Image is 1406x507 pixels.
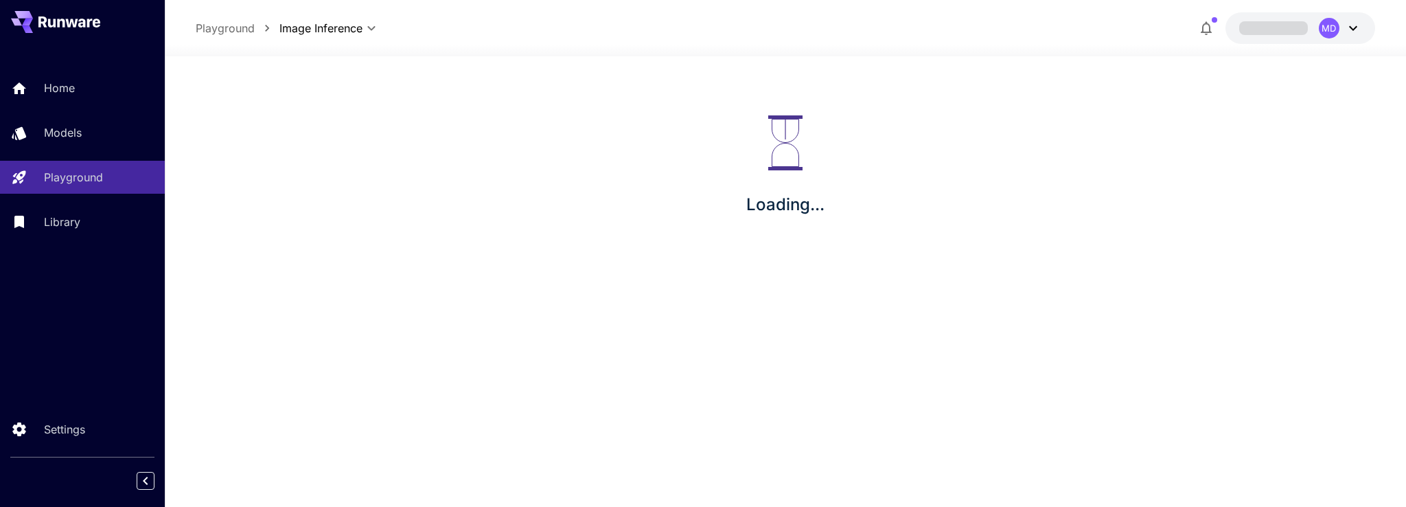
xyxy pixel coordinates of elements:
[196,20,279,36] nav: breadcrumb
[44,124,82,141] p: Models
[44,80,75,96] p: Home
[279,20,362,36] span: Image Inference
[746,192,825,217] p: Loading...
[1225,12,1375,44] button: MD
[44,169,103,185] p: Playground
[137,472,154,490] button: Collapse sidebar
[147,469,165,493] div: Collapse sidebar
[44,421,85,438] p: Settings
[196,20,255,36] a: Playground
[1319,18,1339,38] div: MD
[44,214,80,230] p: Library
